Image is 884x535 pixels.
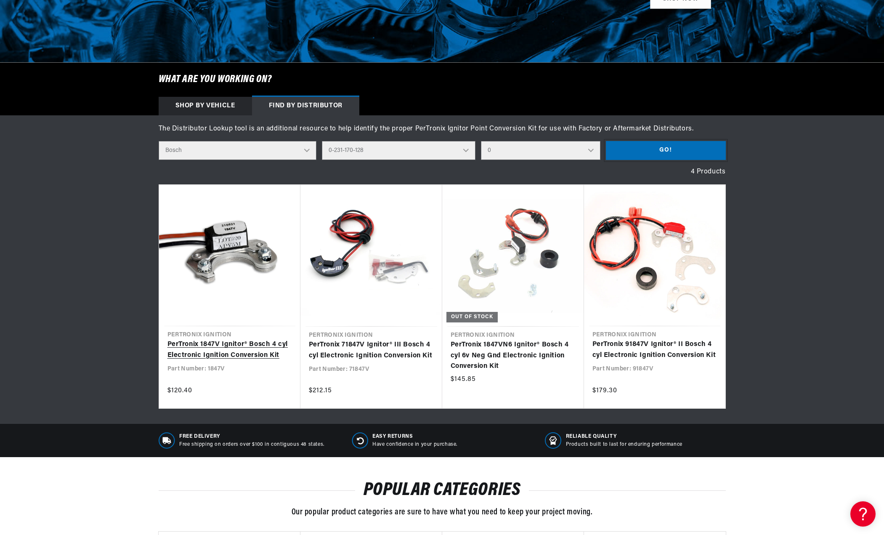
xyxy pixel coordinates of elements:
[159,97,252,115] div: Shop by vehicle
[167,339,292,361] a: PerTronix 1847V Ignitor® Bosch 4 cyl Electronic Ignition Conversion Kit
[592,339,717,361] a: PerTronix 91847V Ignitor® II Bosch 4 cyl Electronic Ignition Conversion Kit
[159,167,726,178] div: 4 Products
[372,441,457,448] p: Have confidence in your purchase.
[179,433,324,440] span: Free Delivery
[179,441,324,448] p: Free shipping on orders over $100 in contiguous 48 states.
[138,63,747,96] h6: What are you working on?
[252,97,359,115] div: Find by Distributor
[566,441,682,448] p: Products built to last for enduring performance
[606,141,726,160] button: Go!
[451,340,576,372] a: PerTronix 1847VN6 Ignitor® Bosch 4 cyl 6v Neg Gnd Electronic Ignition Conversion Kit
[309,340,434,361] a: PerTronix 71847V Ignitor® III Bosch 4 cyl Electronic Ignition Conversion Kit
[566,433,682,440] span: RELIABLE QUALITY
[372,433,457,440] span: Easy Returns
[159,124,726,135] div: The Distributor Lookup tool is an additional resource to help identify the proper PerTronix Ignit...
